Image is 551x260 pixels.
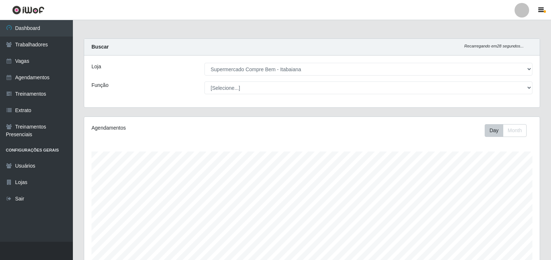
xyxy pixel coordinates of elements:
div: Agendamentos [91,124,269,132]
button: Day [485,124,503,137]
div: First group [485,124,527,137]
div: Toolbar with button groups [485,124,532,137]
i: Recarregando em 28 segundos... [464,44,524,48]
label: Função [91,81,109,89]
strong: Buscar [91,44,109,50]
label: Loja [91,63,101,70]
button: Month [503,124,527,137]
img: CoreUI Logo [12,5,44,15]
